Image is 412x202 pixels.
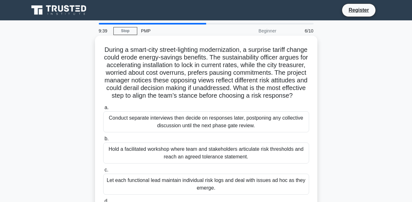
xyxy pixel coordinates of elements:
h5: During a smart-city street-lighting modernization, a surprise tariff change could erode energy-sa... [103,46,310,100]
div: Conduct separate interviews then decide on responses later, postponing any collective discussion ... [103,111,309,132]
span: b. [105,136,109,141]
a: Register [345,6,373,14]
div: 6/10 [280,24,317,37]
div: 9:39 [95,24,113,37]
span: c. [105,167,108,172]
div: Beginner [225,24,280,37]
span: a. [105,105,109,110]
div: Hold a facilitated workshop where team and stakeholders articulate risk thresholds and reach an a... [103,143,309,164]
a: Stop [113,27,137,35]
div: Let each functional lead maintain individual risk logs and deal with issues ad hoc as they emerge. [103,174,309,195]
div: PMP [137,24,225,37]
